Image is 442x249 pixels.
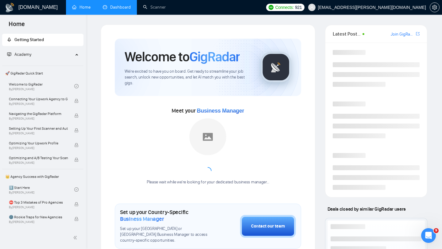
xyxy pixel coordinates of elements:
[74,158,79,162] span: lock
[120,216,164,222] span: Business Manager
[3,170,83,183] span: 👑 Agency Success with GigRadar
[9,117,68,121] span: By [PERSON_NAME]
[74,113,79,118] span: lock
[261,52,291,82] img: gigradar-logo.png
[9,140,68,146] span: Optimizing Your Upwork Profile
[189,118,226,155] img: placeholder.png
[416,31,420,36] span: export
[9,161,68,165] span: By [PERSON_NAME]
[251,223,285,230] div: Contact our team
[9,155,68,161] span: Optimizing and A/B Testing Your Scanner for Better Results
[125,48,240,65] h1: Welcome to
[391,31,415,38] a: Join GigRadar Slack Community
[7,52,11,56] span: fund-projection-screen
[421,228,436,243] iframe: Intercom live chat
[143,5,166,10] a: searchScanner
[9,199,68,205] span: ⛔ Top 3 Mistakes of Pro Agencies
[9,125,68,132] span: Setting Up Your First Scanner and Auto-Bidder
[9,205,68,209] span: By [PERSON_NAME]
[333,30,361,38] span: Latest Posts from the GigRadar Community
[143,179,273,185] div: Please wait while we're looking for your dedicated business manager...
[189,48,240,65] span: GigRadar
[9,132,68,135] span: By [PERSON_NAME]
[103,5,131,10] a: dashboardDashboard
[9,146,68,150] span: By [PERSON_NAME]
[430,5,439,10] span: setting
[7,52,31,57] span: Academy
[2,34,83,46] li: Getting Started
[74,217,79,221] span: lock
[269,5,273,10] img: upwork-logo.png
[120,209,209,222] h1: Set up your Country-Specific
[74,128,79,132] span: lock
[5,3,15,13] img: logo
[74,202,79,206] span: lock
[9,96,68,102] span: Connecting Your Upwork Agency to GigRadar
[9,111,68,117] span: Navigating the GigRadar Platform
[4,20,30,33] span: Home
[120,226,209,243] span: Set up your [GEOGRAPHIC_DATA] or [GEOGRAPHIC_DATA] Business Manager to access country-specific op...
[310,5,314,10] span: user
[434,228,439,233] span: 9
[74,143,79,147] span: lock
[416,31,420,37] a: export
[9,102,68,106] span: By [PERSON_NAME]
[14,52,31,57] span: Academy
[275,4,294,11] span: Connects:
[9,79,74,93] a: Welcome to GigRadarBy[PERSON_NAME]
[9,214,68,220] span: 🌚 Rookie Traps for New Agencies
[240,215,296,238] button: Contact our team
[7,37,11,42] span: rocket
[74,187,79,192] span: check-circle
[197,108,244,114] span: Business Manager
[3,67,83,79] span: 🚀 GigRadar Quick Start
[74,99,79,103] span: lock
[172,107,244,114] span: Meet your
[72,5,91,10] a: homeHome
[430,2,440,12] button: setting
[74,84,79,88] span: check-circle
[125,69,251,86] span: We're excited to have you on board. Get ready to streamline your job search, unlock new opportuni...
[430,5,440,10] a: setting
[73,235,79,241] span: double-left
[9,220,68,224] span: By [PERSON_NAME]
[295,4,302,11] span: 921
[9,183,74,196] a: 1️⃣ Start HereBy[PERSON_NAME]
[204,167,211,174] span: loading
[325,204,408,214] span: Deals closed by similar GigRadar users
[14,37,44,42] span: Getting Started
